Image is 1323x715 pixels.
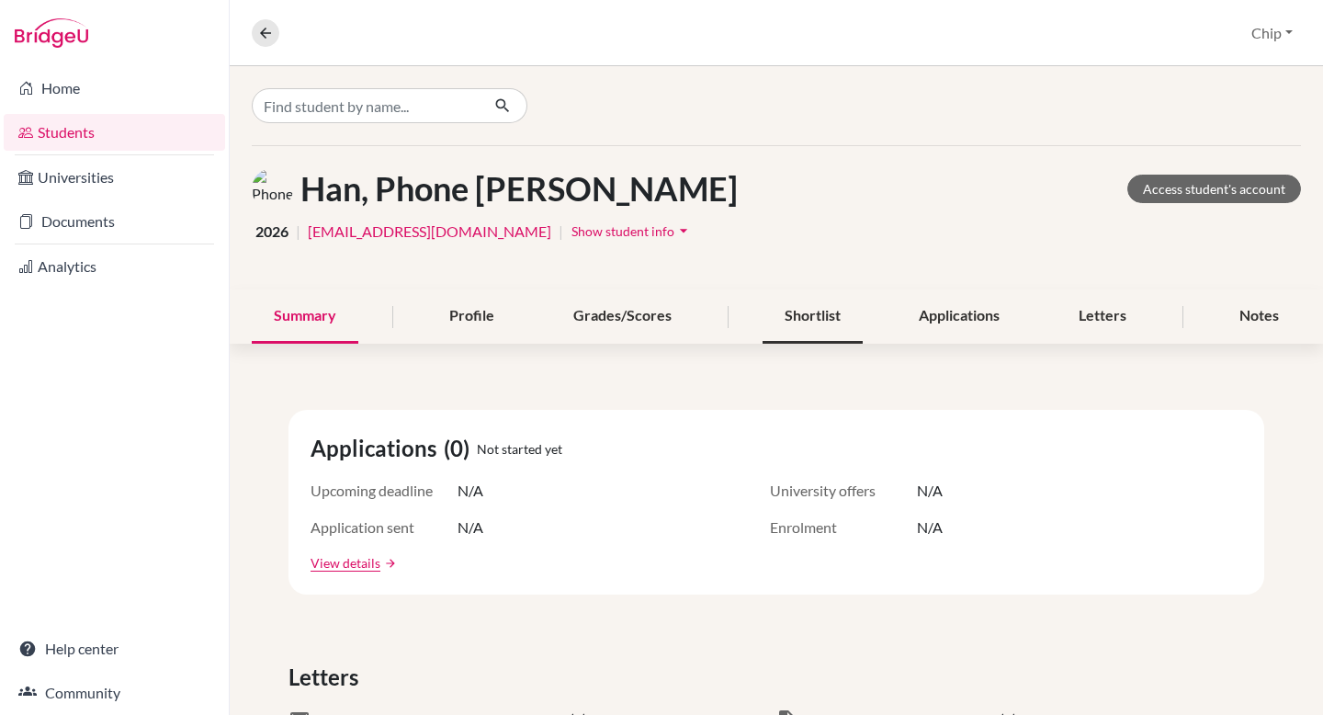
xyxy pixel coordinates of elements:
[308,221,551,243] a: [EMAIL_ADDRESS][DOMAIN_NAME]
[458,480,483,502] span: N/A
[571,223,674,239] span: Show student info
[1127,175,1301,203] a: Access student's account
[288,661,366,694] span: Letters
[4,203,225,240] a: Documents
[897,289,1022,344] div: Applications
[252,289,358,344] div: Summary
[4,114,225,151] a: Students
[4,248,225,285] a: Analytics
[252,88,480,123] input: Find student by name...
[427,289,516,344] div: Profile
[296,221,300,243] span: |
[311,516,458,539] span: Application sent
[1217,289,1301,344] div: Notes
[477,439,562,459] span: Not started yet
[4,70,225,107] a: Home
[4,630,225,667] a: Help center
[4,675,225,711] a: Community
[917,516,943,539] span: N/A
[15,18,88,48] img: Bridge-U
[311,553,380,573] a: View details
[1057,289,1148,344] div: Letters
[255,221,288,243] span: 2026
[458,516,483,539] span: N/A
[1243,16,1301,51] button: Chip
[300,169,738,209] h1: Han, Phone [PERSON_NAME]
[674,221,693,240] i: arrow_drop_down
[4,159,225,196] a: Universities
[571,217,694,245] button: Show student infoarrow_drop_down
[444,432,477,465] span: (0)
[551,289,694,344] div: Grades/Scores
[917,480,943,502] span: N/A
[770,480,917,502] span: University offers
[770,516,917,539] span: Enrolment
[763,289,863,344] div: Shortlist
[252,168,293,210] img: Phone Yi Han Han's avatar
[380,557,397,570] a: arrow_forward
[559,221,563,243] span: |
[311,480,458,502] span: Upcoming deadline
[311,432,444,465] span: Applications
